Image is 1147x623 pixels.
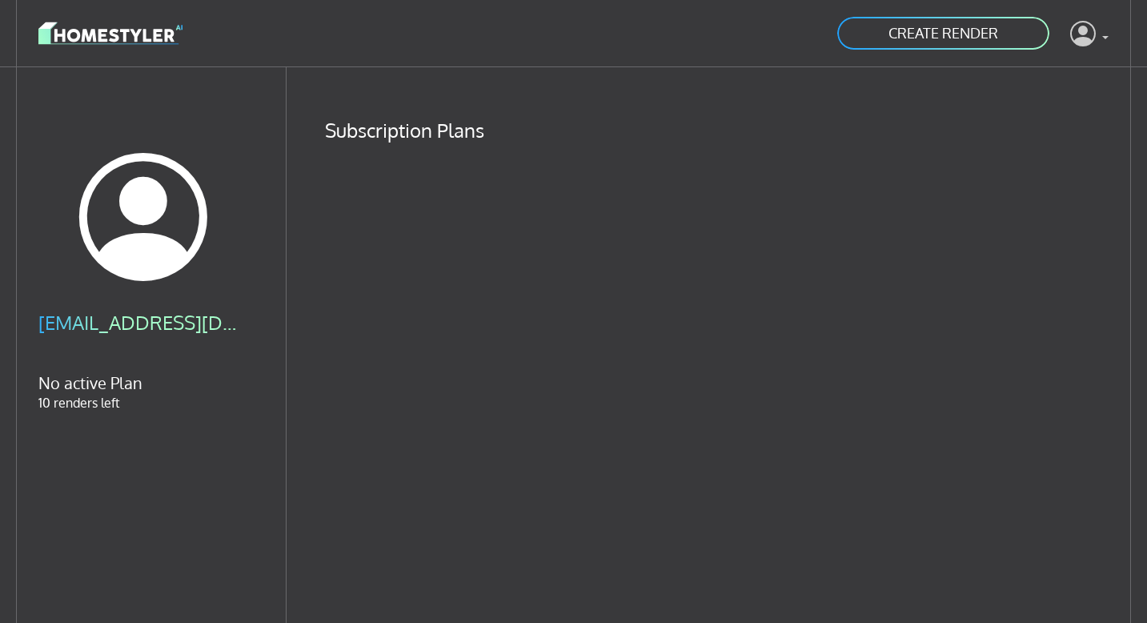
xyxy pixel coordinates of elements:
[325,119,1109,143] h4: Subscription Plans
[38,19,182,47] img: logo-3de290ba35641baa71223ecac5eacb59cb85b4c7fdf211dc9aaecaaee71ea2f8.svg
[836,15,1051,51] a: CREATE RENDER
[38,373,247,393] h5: No active Plan
[38,311,247,412] div: 10 renders left
[38,311,247,335] h4: [EMAIL_ADDRESS][DOMAIN_NAME]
